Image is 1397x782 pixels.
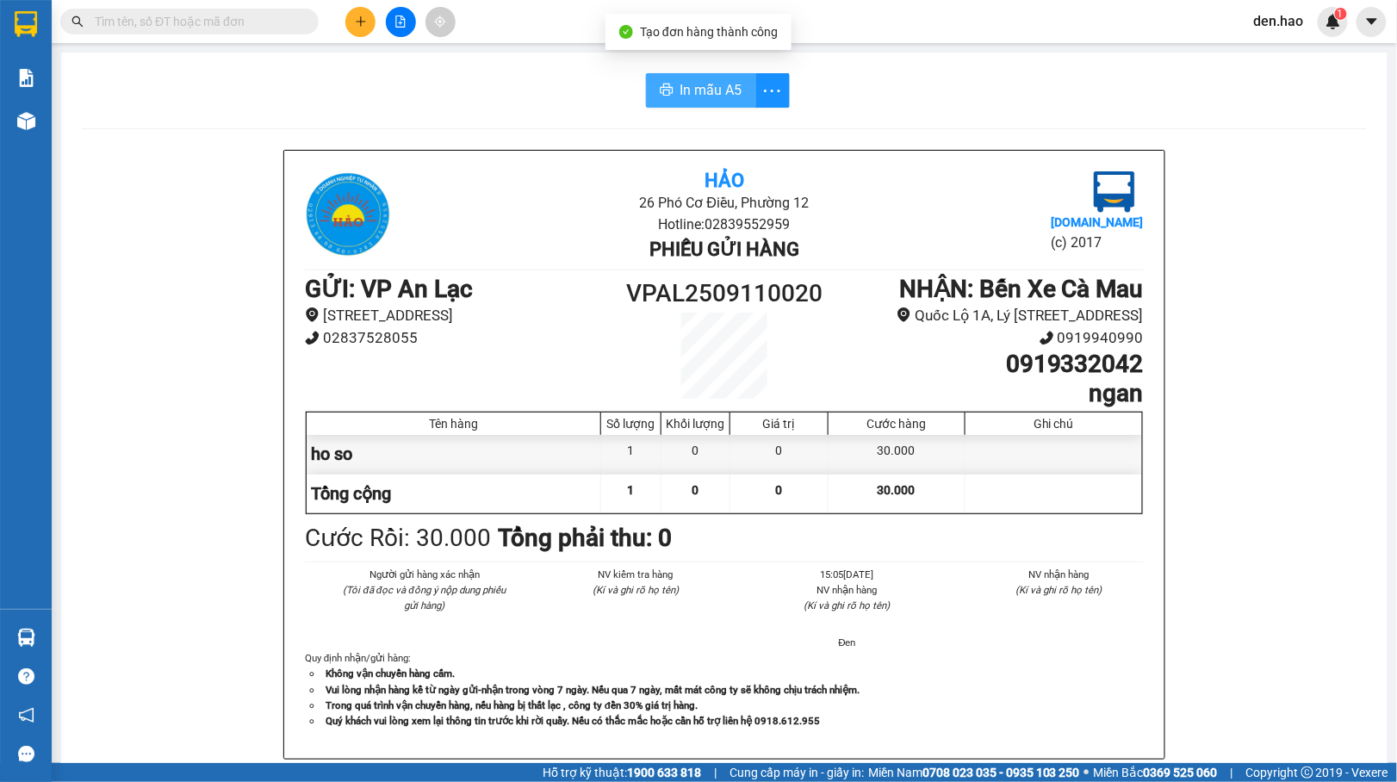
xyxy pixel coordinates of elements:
strong: Trong quá trình vận chuyển hàng, nếu hàng bị thất lạc , công ty đền 30% giá trị hàng. [326,699,698,711]
li: 15:05[DATE] [762,567,933,582]
img: logo.jpg [1094,171,1135,213]
b: [DOMAIN_NAME] [1052,215,1144,229]
li: 26 Phó Cơ Điều, Phường 12 [444,192,1003,214]
span: check-circle [619,25,633,39]
i: (Tôi đã đọc và đồng ý nộp dung phiếu gửi hàng) [344,584,506,611]
span: Tổng cộng [311,483,391,504]
span: more [756,80,789,102]
b: GỬI : VP An Lạc [22,125,189,153]
span: Miền Nam [868,763,1080,782]
img: icon-new-feature [1326,14,1341,29]
img: logo.jpg [305,171,391,258]
span: environment [897,307,911,322]
div: 30.000 [829,435,965,474]
img: solution-icon [17,69,35,87]
li: NV kiểm tra hàng [551,567,722,582]
img: logo.jpg [22,22,108,108]
img: logo-vxr [15,11,37,37]
strong: Quý khách vui lòng xem lại thông tin trước khi rời quầy. Nếu có thắc mắc hoặc cần hỗ trợ liên hệ ... [326,715,820,727]
li: NV nhận hàng [762,582,933,598]
button: aim [425,7,456,37]
button: file-add [386,7,416,37]
div: Cước Rồi : 30.000 [305,519,491,557]
button: printerIn mẫu A5 [646,73,756,108]
li: Người gửi hàng xác nhận [339,567,510,582]
b: NHẬN : Bến Xe Cà Mau [899,275,1144,303]
span: ⚪️ [1084,769,1090,776]
div: ho so [307,435,601,474]
h1: VPAL2509110020 [619,275,829,313]
span: phone [1040,331,1054,345]
div: Cước hàng [833,417,960,431]
span: Tạo đơn hàng thành công [640,25,778,39]
h1: ngan [829,379,1144,408]
div: Khối lượng [666,417,725,431]
strong: 1900 633 818 [627,766,701,779]
button: more [755,73,790,108]
span: 0 [692,483,698,497]
span: Cung cấp máy in - giấy in: [730,763,864,782]
strong: 0708 023 035 - 0935 103 250 [922,766,1080,779]
span: | [714,763,717,782]
span: file-add [394,16,407,28]
span: plus [355,16,367,28]
span: den.hao [1240,10,1318,32]
sup: 1 [1335,8,1347,20]
span: copyright [1301,766,1313,779]
b: Hảo [705,170,744,191]
span: 1 [627,483,634,497]
b: Tổng phải thu: 0 [498,524,672,552]
span: phone [305,331,320,345]
b: GỬI : VP An Lạc [305,275,473,303]
li: Hotline: 02839552959 [161,64,720,85]
span: search [71,16,84,28]
span: question-circle [18,668,34,685]
i: (Kí và ghi rõ họ tên) [1015,584,1102,596]
span: printer [660,83,674,99]
span: message [18,746,34,762]
li: 0919940990 [829,326,1144,350]
div: Tên hàng [311,417,596,431]
h1: 0919332042 [829,350,1144,379]
button: plus [345,7,376,37]
span: caret-down [1364,14,1380,29]
span: aim [434,16,446,28]
div: 0 [661,435,730,474]
div: Số lượng [605,417,656,431]
span: 0 [775,483,782,497]
li: (c) 2017 [1052,232,1144,253]
li: Hotline: 02839552959 [444,214,1003,235]
img: warehouse-icon [17,629,35,647]
div: Ghi chú [970,417,1138,431]
li: Đen [762,635,933,650]
li: 02837528055 [305,326,619,350]
span: In mẫu A5 [680,79,742,101]
i: (Kí và ghi rõ họ tên) [804,599,891,611]
span: 1 [1338,8,1344,20]
span: environment [305,307,320,322]
b: Phiếu gửi hàng [649,239,799,260]
li: [STREET_ADDRESS] [305,304,619,327]
img: warehouse-icon [17,112,35,130]
strong: Vui lòng nhận hàng kể từ ngày gửi-nhận trong vòng 7 ngày. Nếu qua 7 ngày, mất mát công ty sẽ khôn... [326,684,860,696]
div: 0 [730,435,829,474]
li: NV nhận hàng [974,567,1145,582]
strong: Không vận chuyển hàng cấm. [326,667,455,680]
button: caret-down [1357,7,1387,37]
span: notification [18,707,34,723]
span: Hỗ trợ kỹ thuật: [543,763,701,782]
i: (Kí và ghi rõ họ tên) [593,584,679,596]
li: 26 Phó Cơ Điều, Phường 12 [161,42,720,64]
li: Quốc Lộ 1A, Lý [STREET_ADDRESS] [829,304,1144,327]
strong: 0369 525 060 [1144,766,1218,779]
div: Giá trị [735,417,823,431]
span: | [1231,763,1233,782]
input: Tìm tên, số ĐT hoặc mã đơn [95,12,298,31]
span: Miền Bắc [1094,763,1218,782]
span: 30.000 [878,483,916,497]
div: Quy định nhận/gửi hàng : [305,650,1144,728]
div: 1 [601,435,661,474]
